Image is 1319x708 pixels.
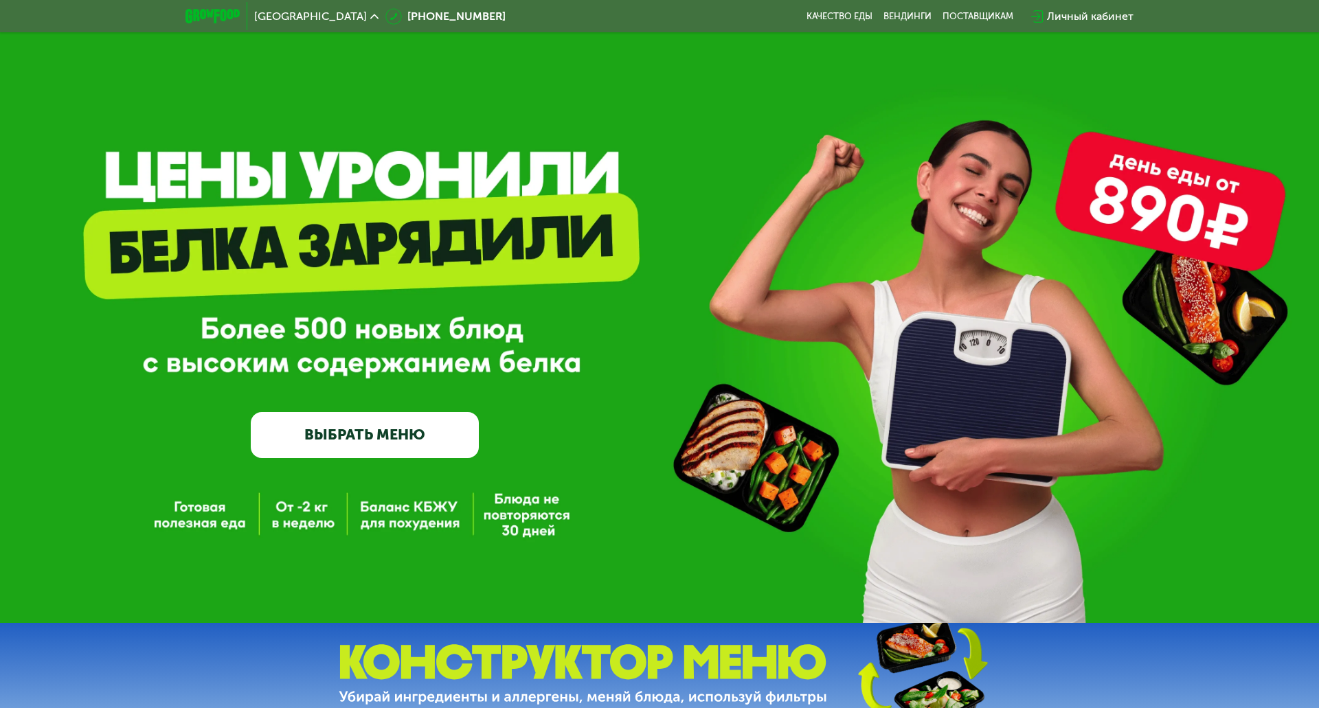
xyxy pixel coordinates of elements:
a: ВЫБРАТЬ МЕНЮ [251,412,479,458]
a: Качество еды [807,11,872,22]
div: Личный кабинет [1047,8,1134,25]
span: [GEOGRAPHIC_DATA] [254,11,367,22]
a: Вендинги [883,11,932,22]
div: поставщикам [943,11,1013,22]
a: [PHONE_NUMBER] [385,8,506,25]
